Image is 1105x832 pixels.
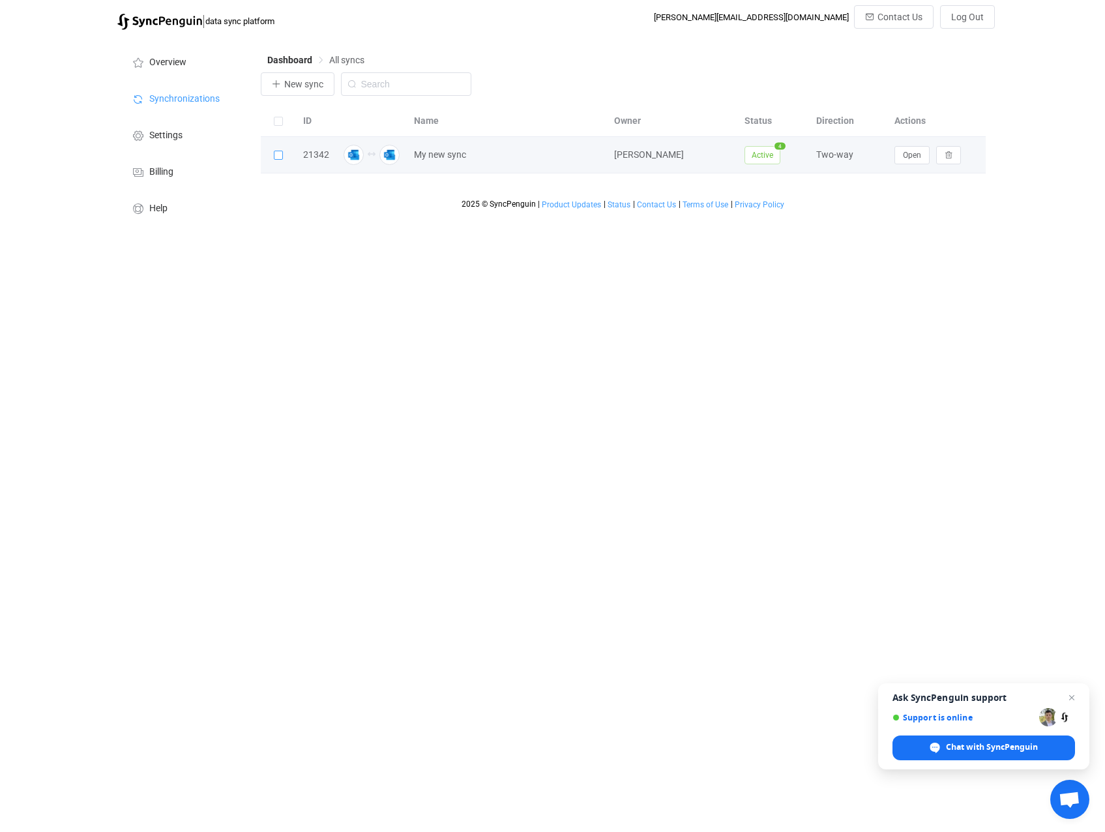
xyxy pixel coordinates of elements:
span: | [633,200,635,209]
input: Search [341,72,471,96]
span: Synchronizations [149,94,220,104]
span: data sync platform [205,16,274,26]
a: |data sync platform [117,12,274,30]
a: Privacy Policy [734,200,785,209]
span: New sync [284,79,323,89]
div: Chat with SyncPenguin [892,735,1075,760]
span: Contact Us [877,12,922,22]
span: [PERSON_NAME] [614,149,684,160]
a: Contact Us [636,200,677,209]
span: 2025 © SyncPenguin [462,200,536,209]
a: Open [894,149,930,160]
span: Contact Us [637,200,676,209]
span: Dashboard [267,55,312,65]
img: outlook.png [379,145,400,165]
span: | [604,200,606,209]
span: All syncs [329,55,364,65]
a: Billing [117,153,248,189]
span: | [538,200,540,209]
span: Help [149,203,168,214]
span: Status [608,200,630,209]
span: Settings [149,130,183,141]
div: Actions [888,113,986,128]
a: Settings [117,116,248,153]
span: Open [903,151,921,160]
button: New sync [261,72,334,96]
div: Name [407,113,608,128]
span: | [731,200,733,209]
button: Log Out [940,5,995,29]
img: syncpenguin.svg [117,14,202,30]
div: 21342 [297,147,336,162]
span: Privacy Policy [735,200,784,209]
div: Two-way [810,147,888,162]
a: Overview [117,43,248,80]
span: 4 [774,142,786,149]
a: Status [607,200,631,209]
span: Active [744,146,780,164]
span: Close chat [1064,690,1080,706]
span: Terms of Use [683,200,728,209]
div: Status [738,113,810,128]
button: Open [894,146,930,164]
a: Help [117,189,248,226]
div: Owner [608,113,738,128]
div: Breadcrumb [267,55,364,65]
div: Direction [810,113,888,128]
span: | [679,200,681,209]
span: Overview [149,57,186,68]
div: [PERSON_NAME][EMAIL_ADDRESS][DOMAIN_NAME] [654,12,849,22]
button: Contact Us [854,5,934,29]
img: outlook.png [344,145,364,165]
span: My new sync [414,147,466,162]
span: Ask SyncPenguin support [892,692,1075,703]
span: Chat with SyncPenguin [946,741,1038,753]
a: Synchronizations [117,80,248,116]
span: Billing [149,167,173,177]
a: Terms of Use [682,200,729,209]
span: Support is online [892,713,1035,722]
div: Open chat [1050,780,1089,819]
div: ID [297,113,336,128]
a: Product Updates [541,200,602,209]
span: Log Out [951,12,984,22]
span: | [202,12,205,30]
span: Product Updates [542,200,601,209]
